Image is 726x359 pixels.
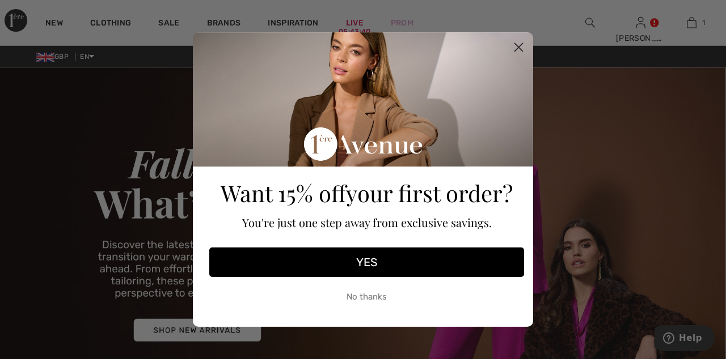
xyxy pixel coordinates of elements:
[242,215,492,230] span: You're just one step away from exclusive savings.
[209,247,524,277] button: YES
[209,283,524,311] button: No thanks
[24,8,48,18] span: Help
[221,178,346,208] span: Want 15% off
[346,178,513,208] span: your first order?
[509,37,529,57] button: Close dialog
